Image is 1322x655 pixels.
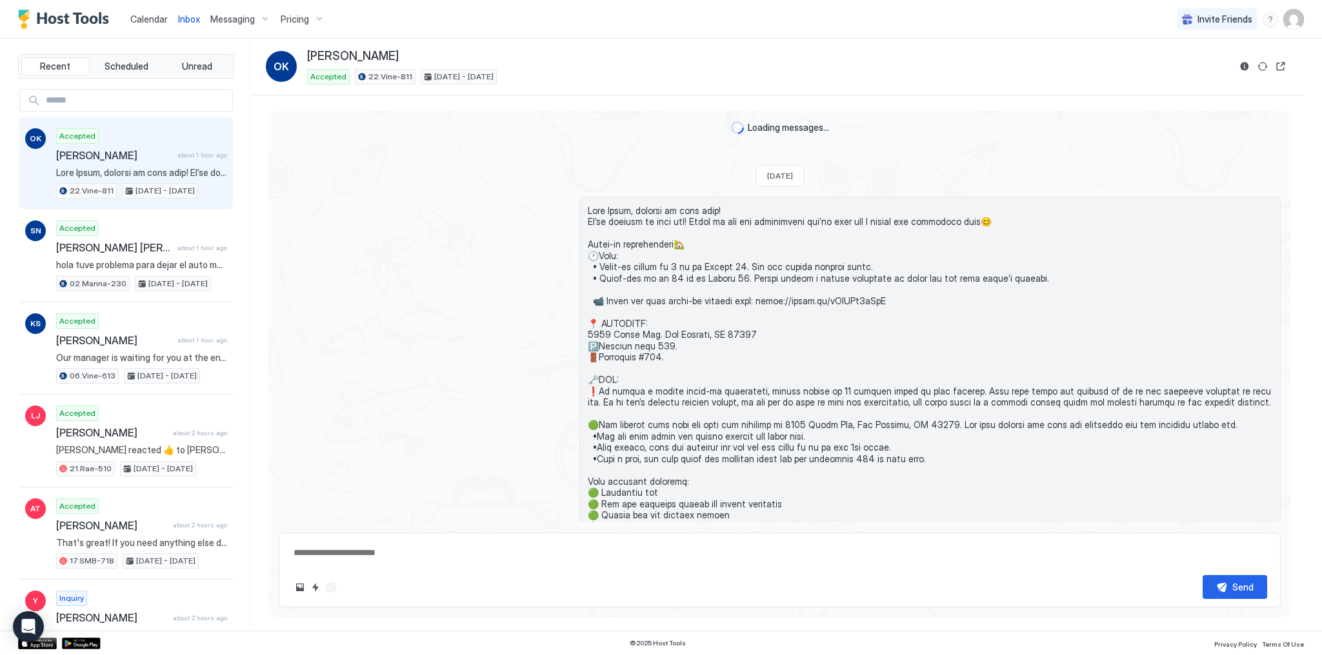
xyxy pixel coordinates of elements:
[1237,59,1252,74] button: Reservation information
[1203,575,1267,599] button: Send
[56,259,227,271] span: hola tuve problema para dejar el auto me pegaron un cartel de no permitido lo dejé en donde me di...
[173,521,227,529] span: about 2 hours ago
[1262,640,1304,648] span: Terms Of Use
[137,370,197,382] span: [DATE] - [DATE]
[178,14,200,24] span: Inbox
[30,503,41,514] span: AT
[163,57,231,75] button: Unread
[148,278,208,289] span: [DATE] - [DATE]
[92,57,161,75] button: Scheduled
[1273,59,1288,74] button: Open reservation
[59,130,95,142] span: Accepted
[1255,59,1270,74] button: Sync reservation
[56,537,227,549] span: That's great! If you need anything else during the stay, just let us know. Enjoy your stay!
[307,49,399,64] span: [PERSON_NAME]
[21,57,90,75] button: Recent
[173,614,227,622] span: about 2 hours ago
[70,555,114,567] span: 17.SMB-718
[56,334,172,347] span: [PERSON_NAME]
[178,12,200,26] a: Inbox
[56,426,168,439] span: [PERSON_NAME]
[70,370,115,382] span: 06.Vine-613
[1232,580,1254,594] div: Send
[177,336,227,344] span: about 1 hour ago
[18,638,57,649] a: App Store
[134,463,193,474] span: [DATE] - [DATE]
[59,500,95,512] span: Accepted
[210,14,255,25] span: Messaging
[136,555,195,567] span: [DATE] - [DATE]
[56,149,172,162] span: [PERSON_NAME]
[1214,636,1257,650] a: Privacy Policy
[41,90,232,112] input: Input Field
[30,225,41,237] span: SN
[59,315,95,327] span: Accepted
[56,629,227,641] span: Dear [PERSON_NAME], Thank you for your understanding and kind words, we truly appreciate it. Rega...
[274,59,289,74] span: OK
[70,278,126,289] span: 02.Marina-230
[56,444,227,456] span: [PERSON_NAME] reacted 👍 to [PERSON_NAME]’s message "Ubering my way to my safe haven now! So happy...
[177,244,227,252] span: about 1 hour ago
[56,611,168,624] span: [PERSON_NAME]
[56,352,227,364] span: Our manager is waiting for you at the entrance
[130,14,168,24] span: Calendar
[1263,12,1278,27] div: menu
[105,61,148,72] span: Scheduled
[630,639,686,647] span: © 2025 Host Tools
[70,185,114,197] span: 22.Vine-811
[62,638,101,649] a: Google Play Store
[70,463,112,474] span: 21.Rae-510
[30,318,41,329] span: KS
[135,185,195,197] span: [DATE] - [DATE]
[59,592,84,604] span: Inquiry
[281,14,309,25] span: Pricing
[13,611,44,642] div: Open Intercom Messenger
[1214,640,1257,648] span: Privacy Policy
[1283,9,1304,30] div: User profile
[56,167,227,179] span: Lore Ipsum, dolorsi am cons adip! El’se doeiusm te inci utl! Etdol ma ali eni adminimveni qui’no ...
[130,12,168,26] a: Calendar
[33,595,38,607] span: Y
[368,71,412,83] span: 22.Vine-811
[1262,636,1304,650] a: Terms Of Use
[434,71,494,83] span: [DATE] - [DATE]
[59,222,95,234] span: Accepted
[18,54,234,79] div: tab-group
[173,429,227,437] span: about 2 hours ago
[56,241,172,254] span: [PERSON_NAME] [PERSON_NAME]
[18,10,115,29] a: Host Tools Logo
[1197,14,1252,25] span: Invite Friends
[177,151,227,159] span: about 1 hour ago
[731,121,744,134] div: loading
[182,61,212,72] span: Unread
[56,519,168,532] span: [PERSON_NAME]
[748,122,829,133] span: Loading messages...
[40,61,70,72] span: Recent
[30,133,41,144] span: OK
[59,407,95,419] span: Accepted
[31,410,40,422] span: LJ
[767,171,793,181] span: [DATE]
[308,580,323,595] button: Quick reply
[292,580,308,595] button: Upload image
[310,71,346,83] span: Accepted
